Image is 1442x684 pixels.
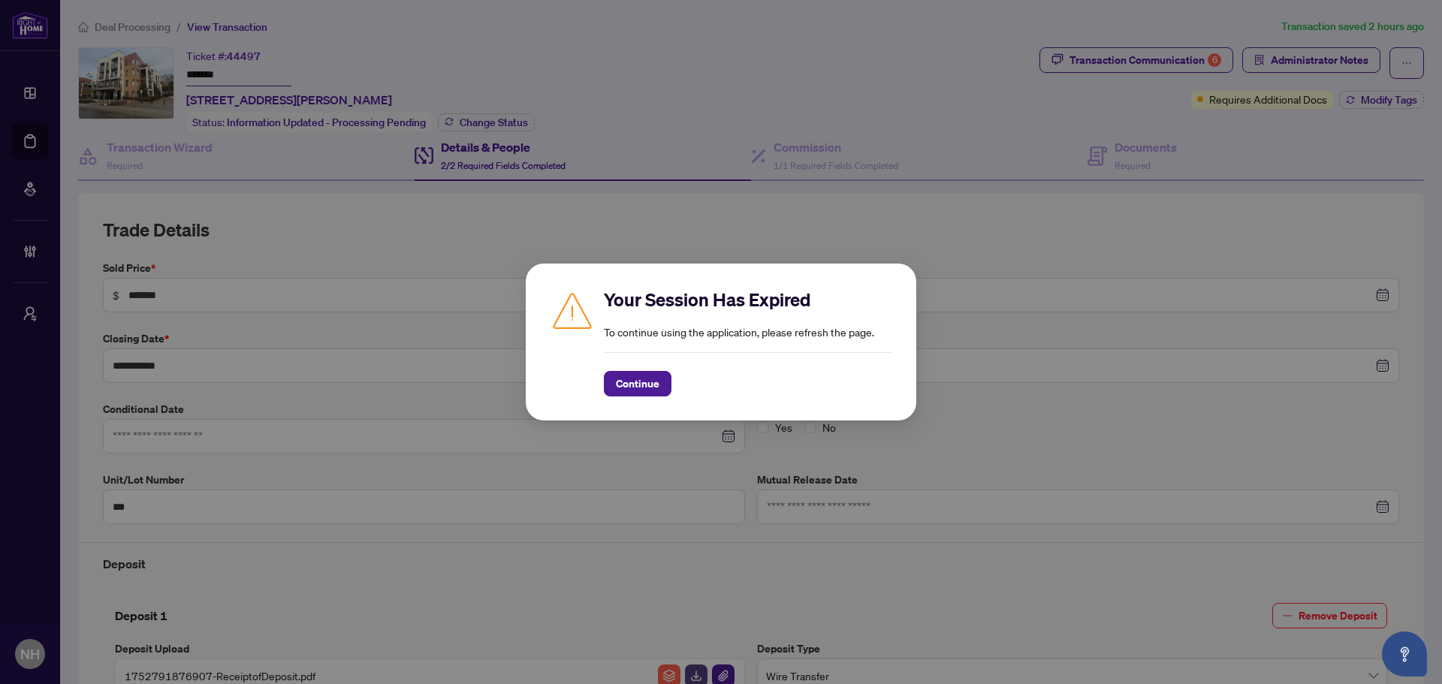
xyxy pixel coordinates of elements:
img: Caution icon [550,288,595,333]
div: To continue using the application, please refresh the page. [604,288,892,396]
button: Continue [604,371,671,396]
button: Open asap [1382,631,1427,676]
h2: Your Session Has Expired [604,288,892,312]
span: Continue [616,372,659,396]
